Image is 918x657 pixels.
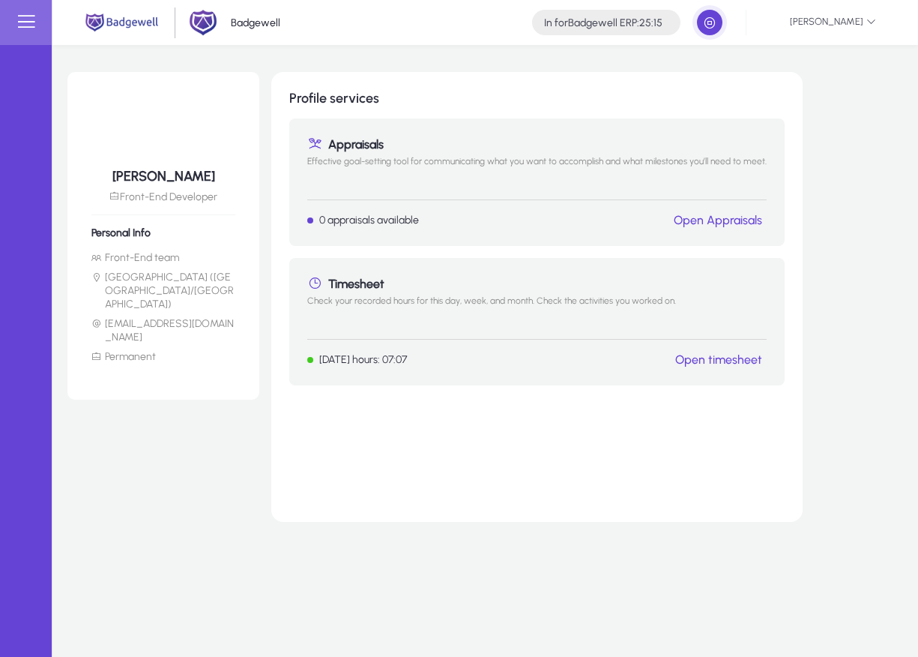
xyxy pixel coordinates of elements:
[319,353,407,366] p: [DATE] hours: 07:07
[639,16,662,29] span: 25:15
[307,156,767,187] p: Effective goal-setting tool for communicating what you want to accomplish and what milestones you...
[544,16,662,29] h4: Badgewell ERP
[307,136,767,151] h1: Appraisals
[544,16,568,29] span: In for
[91,251,235,265] li: Front-End team
[91,271,235,311] li: [GEOGRAPHIC_DATA] ([GEOGRAPHIC_DATA]/[GEOGRAPHIC_DATA])
[307,295,767,327] p: Check your recorded hours for this day, week, and month. Check the activities you worked on.
[758,10,784,35] img: 39.jpeg
[675,352,762,367] a: Open timesheet
[307,276,767,291] h1: Timesheet
[91,168,235,184] h5: [PERSON_NAME]
[91,190,235,203] p: Front-End Developer
[319,214,419,226] p: 0 appraisals available
[637,16,639,29] span: :
[289,90,785,106] h1: Profile services
[91,350,235,364] li: Permanent
[758,10,876,35] span: [PERSON_NAME]
[82,12,161,33] img: main.png
[746,9,888,36] button: [PERSON_NAME]
[674,213,762,227] a: Open Appraisals
[231,16,280,29] p: Badgewell
[669,212,767,228] button: Open Appraisals
[91,226,235,239] h6: Personal Info
[133,96,193,156] img: 39.jpeg
[91,317,235,344] li: [EMAIL_ADDRESS][DOMAIN_NAME]
[189,8,217,37] img: 2.png
[671,352,767,367] button: Open timesheet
